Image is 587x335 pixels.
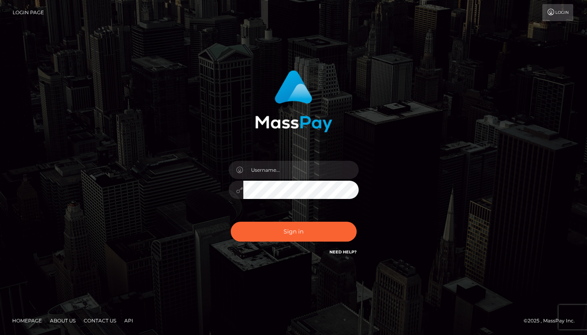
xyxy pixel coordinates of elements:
a: Homepage [9,314,45,327]
a: Login Page [13,4,44,21]
a: API [121,314,136,327]
a: About Us [47,314,79,327]
input: Username... [243,161,359,179]
button: Sign in [231,222,357,242]
div: © 2025 , MassPay Inc. [524,316,581,325]
a: Login [542,4,573,21]
a: Contact Us [80,314,119,327]
img: MassPay Login [255,70,332,132]
a: Need Help? [329,249,357,255]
